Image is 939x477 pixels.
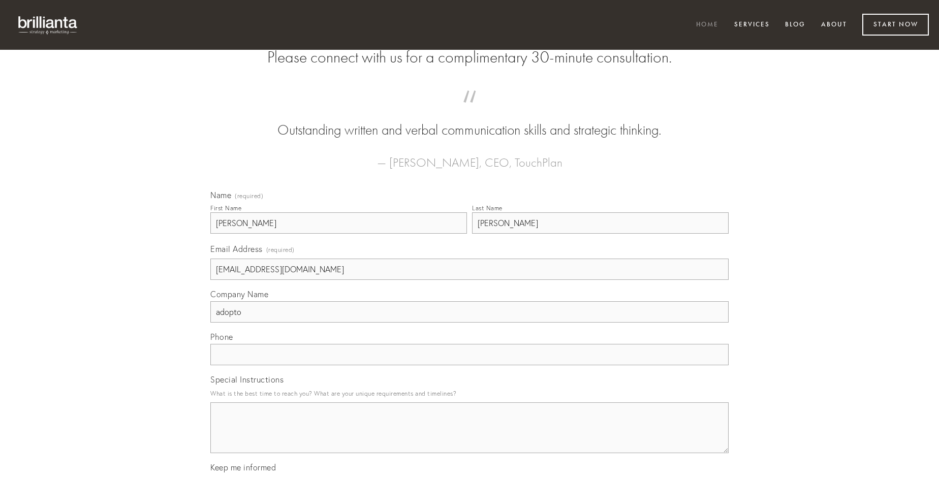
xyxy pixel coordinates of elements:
[210,374,284,385] span: Special Instructions
[815,17,854,34] a: About
[728,17,776,34] a: Services
[210,332,233,342] span: Phone
[10,10,86,40] img: brillianta - research, strategy, marketing
[210,289,268,299] span: Company Name
[472,204,503,212] div: Last Name
[778,17,812,34] a: Blog
[235,193,263,199] span: (required)
[690,17,725,34] a: Home
[210,48,729,67] h2: Please connect with us for a complimentary 30-minute consultation.
[227,140,712,173] figcaption: — [PERSON_NAME], CEO, TouchPlan
[862,14,929,36] a: Start Now
[210,462,276,472] span: Keep me informed
[210,190,231,200] span: Name
[210,244,263,254] span: Email Address
[210,204,241,212] div: First Name
[266,243,295,257] span: (required)
[227,101,712,140] blockquote: Outstanding written and verbal communication skills and strategic thinking.
[210,387,729,400] p: What is the best time to reach you? What are your unique requirements and timelines?
[227,101,712,120] span: “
